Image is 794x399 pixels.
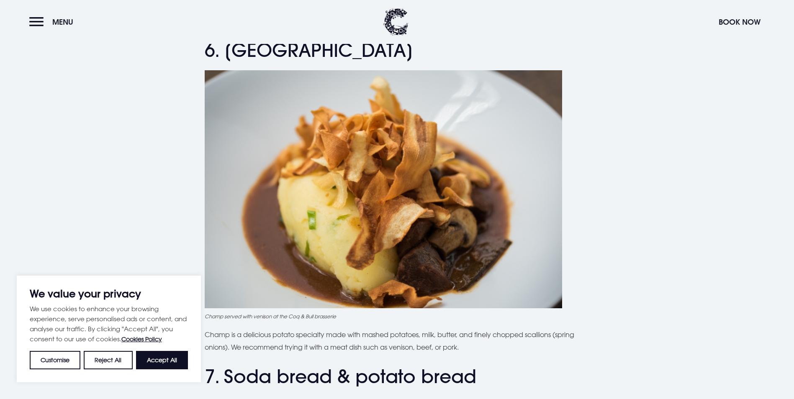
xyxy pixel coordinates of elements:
p: We use cookies to enhance your browsing experience, serve personalised ads or content, and analys... [30,304,188,344]
h2: 7. Soda bread & potato bread [205,366,590,388]
h2: 6. [GEOGRAPHIC_DATA] [205,39,590,61]
div: We value your privacy [17,276,201,382]
button: Customise [30,351,80,369]
span: Menu [52,17,73,27]
button: Reject All [84,351,132,369]
button: Accept All [136,351,188,369]
img: Traditional Northern Irish champ with venison [205,70,562,308]
button: Menu [29,13,77,31]
a: Cookies Policy [121,335,162,343]
button: Book Now [714,13,765,31]
p: We value your privacy [30,289,188,299]
img: Clandeboye Lodge [383,8,409,36]
figcaption: Champ served with venison at the Coq & Bull brasserie [205,312,590,320]
p: Champ is a delicious potato specialty made with mashed potatoes, milk, butter, and finely chopped... [205,328,590,354]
